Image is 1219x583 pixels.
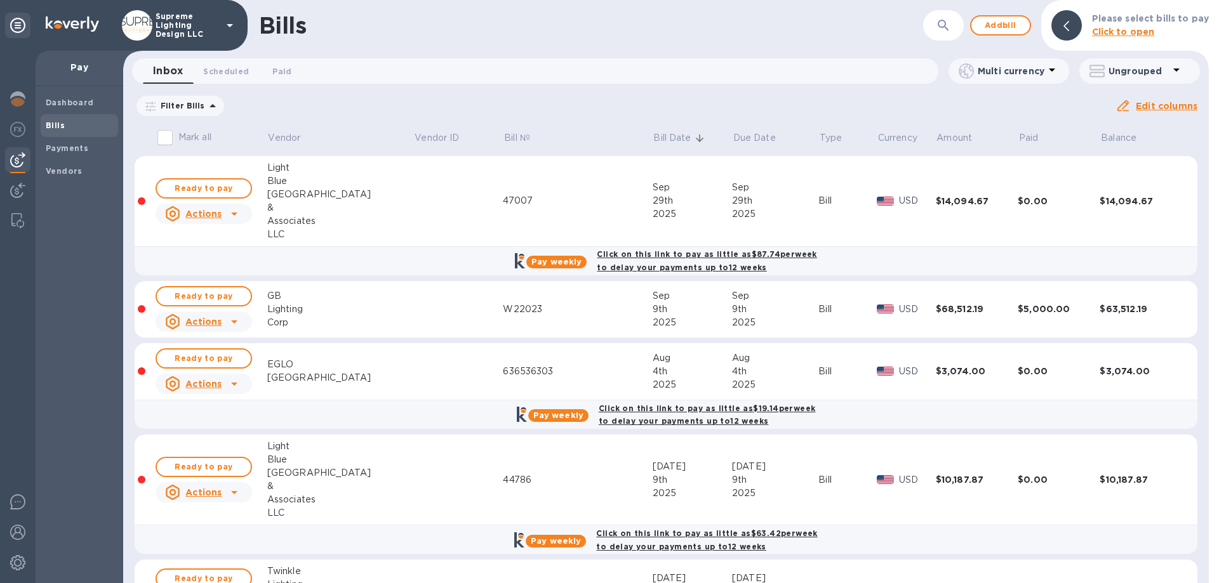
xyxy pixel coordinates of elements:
[732,365,818,378] div: 4th
[732,460,818,473] div: [DATE]
[46,166,83,176] b: Vendors
[899,303,936,316] p: USD
[167,351,241,366] span: Ready to pay
[599,403,815,426] b: Click on this link to pay as little as $19.14 per week to delay your payments up to 12 weeks
[653,289,732,303] div: Sep
[415,131,476,145] span: Vendor ID
[531,536,581,546] b: Pay weekly
[503,303,652,316] div: W22023
[1018,365,1100,377] div: $0.00
[267,188,414,201] div: [GEOGRAPHIC_DATA]
[267,358,414,371] div: EGLO
[732,351,818,365] div: Aug
[259,12,306,39] h1: Bills
[504,131,530,145] p: Bill №
[978,65,1044,77] p: Multi currency
[156,457,252,477] button: Ready to pay
[46,61,113,74] p: Pay
[5,13,30,38] div: Unpin categories
[156,348,252,369] button: Ready to pay
[46,143,88,153] b: Payments
[185,379,222,389] u: Actions
[970,15,1031,36] button: Addbill
[267,201,414,214] div: &
[597,249,816,272] b: Click on this link to pay as little as $87.74 per week to delay your payments up to 12 weeks
[877,475,894,484] img: USD
[46,98,94,107] b: Dashboard
[732,473,818,487] div: 9th
[272,65,291,78] span: Paid
[1136,101,1197,111] u: Edit columns
[267,303,414,316] div: Lighting
[732,289,818,303] div: Sep
[504,131,547,145] span: Bill №
[153,62,183,80] span: Inbox
[899,473,936,487] p: USD
[1018,303,1100,315] div: $5,000.00
[267,466,414,480] div: [GEOGRAPHIC_DATA]
[267,480,414,493] div: &
[936,131,972,145] p: Amount
[267,493,414,506] div: Associates
[185,317,222,327] u: Actions
[267,161,414,174] div: Light
[653,181,732,194] div: Sep
[1092,27,1155,37] b: Click to open
[877,305,894,313] img: USD
[156,100,205,111] p: Filter Bills
[267,453,414,466] div: Blue
[899,365,936,378] p: USD
[503,365,652,378] div: 636536303
[268,131,300,145] p: Vendor
[46,16,99,32] img: Logo
[267,214,414,228] div: Associates
[203,65,249,78] span: Scheduled
[1100,473,1183,486] div: $10,187.87
[156,178,252,199] button: Ready to pay
[1019,131,1055,145] span: Paid
[732,316,818,329] div: 2025
[653,460,732,473] div: [DATE]
[936,195,1018,207] div: $14,094.67
[533,410,583,420] b: Pay weekly
[267,228,414,241] div: LLC
[653,131,691,145] p: Bill Date
[653,303,732,316] div: 9th
[267,316,414,329] div: Corp
[1100,365,1183,377] div: $3,074.00
[732,378,818,391] div: 2025
[167,289,241,304] span: Ready to pay
[267,565,414,578] div: Twinkle
[818,194,877,207] div: Bill
[732,487,818,500] div: 2025
[267,371,414,384] div: [GEOGRAPHIC_DATA]
[936,303,1018,315] div: $68,512.19
[167,181,241,196] span: Ready to pay
[733,131,792,145] span: Due Date
[877,367,894,376] img: USD
[596,528,817,551] b: Click on this link to pay as little as $63.42 per week to delay your payments up to 12 weeks
[415,131,459,145] p: Vendor ID
[820,131,859,145] span: Type
[653,473,732,487] div: 9th
[877,197,894,206] img: USD
[1101,131,1153,145] span: Balance
[936,131,989,145] span: Amount
[156,286,252,306] button: Ready to pay
[732,207,818,221] div: 2025
[818,473,877,487] div: Bill
[982,18,1020,33] span: Add bill
[899,194,936,207] p: USD
[653,316,732,329] div: 2025
[653,378,732,391] div: 2025
[267,440,414,453] div: Light
[268,131,317,145] span: Vendor
[1018,473,1100,486] div: $0.00
[1019,131,1039,145] p: Paid
[878,131,917,145] p: Currency
[1100,303,1183,315] div: $63,512.19
[653,487,732,500] div: 2025
[732,181,818,194] div: Sep
[732,194,818,207] div: 29th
